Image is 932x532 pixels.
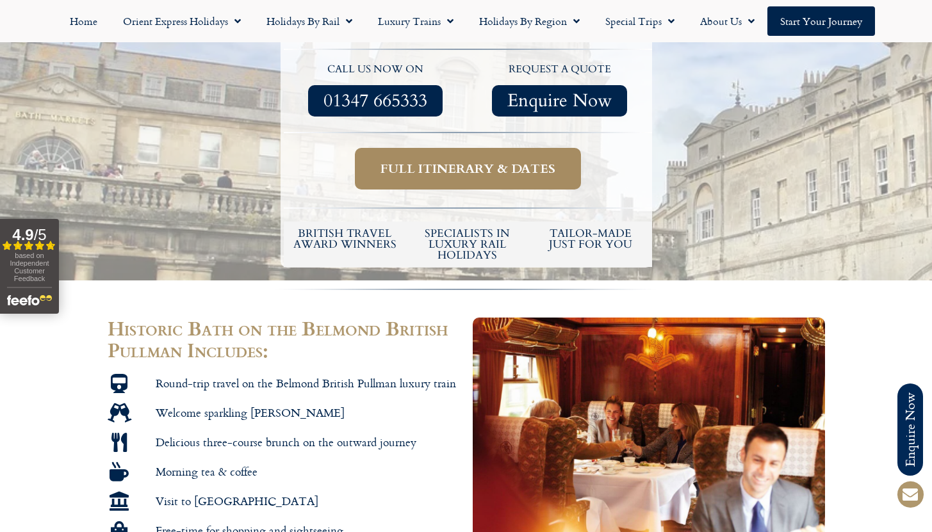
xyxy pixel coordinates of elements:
a: Start your Journey [767,6,875,36]
h5: tailor-made just for you [535,228,646,250]
span: Enquire Now [507,93,612,109]
h6: Specialists in luxury rail holidays [413,228,523,261]
span: Delicious three-course brunch on the outward journey [152,435,416,449]
p: call us now on [290,61,462,78]
h2: Historic Bath on the Belmond British Pullman Includes: [108,318,460,361]
span: Welcome sparkling [PERSON_NAME] [152,405,345,420]
ringoverc2c-84e06f14122c: Call with Ringover [323,88,427,113]
a: Home [57,6,110,36]
a: 01347 665333 [308,85,443,117]
span: Round-trip travel on the Belmond British Pullman luxury train [152,376,456,391]
ringoverc2c-number-84e06f14122c: 01347 665333 [323,88,427,113]
a: Luxury Trains [365,6,466,36]
p: request a quote [474,61,646,78]
a: Orient Express Holidays [110,6,254,36]
a: Holidays by Region [466,6,593,36]
span: Morning tea & coffee [152,464,258,479]
span: Visit to [GEOGRAPHIC_DATA] [152,494,318,508]
span: Full itinerary & dates [380,161,555,177]
a: Special Trips [593,6,687,36]
a: About Us [687,6,767,36]
h5: British Travel Award winners [290,228,400,250]
nav: Menu [6,6,926,36]
a: Holidays by Rail [254,6,365,36]
a: Full itinerary & dates [355,148,581,189]
a: Enquire Now [492,85,627,117]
